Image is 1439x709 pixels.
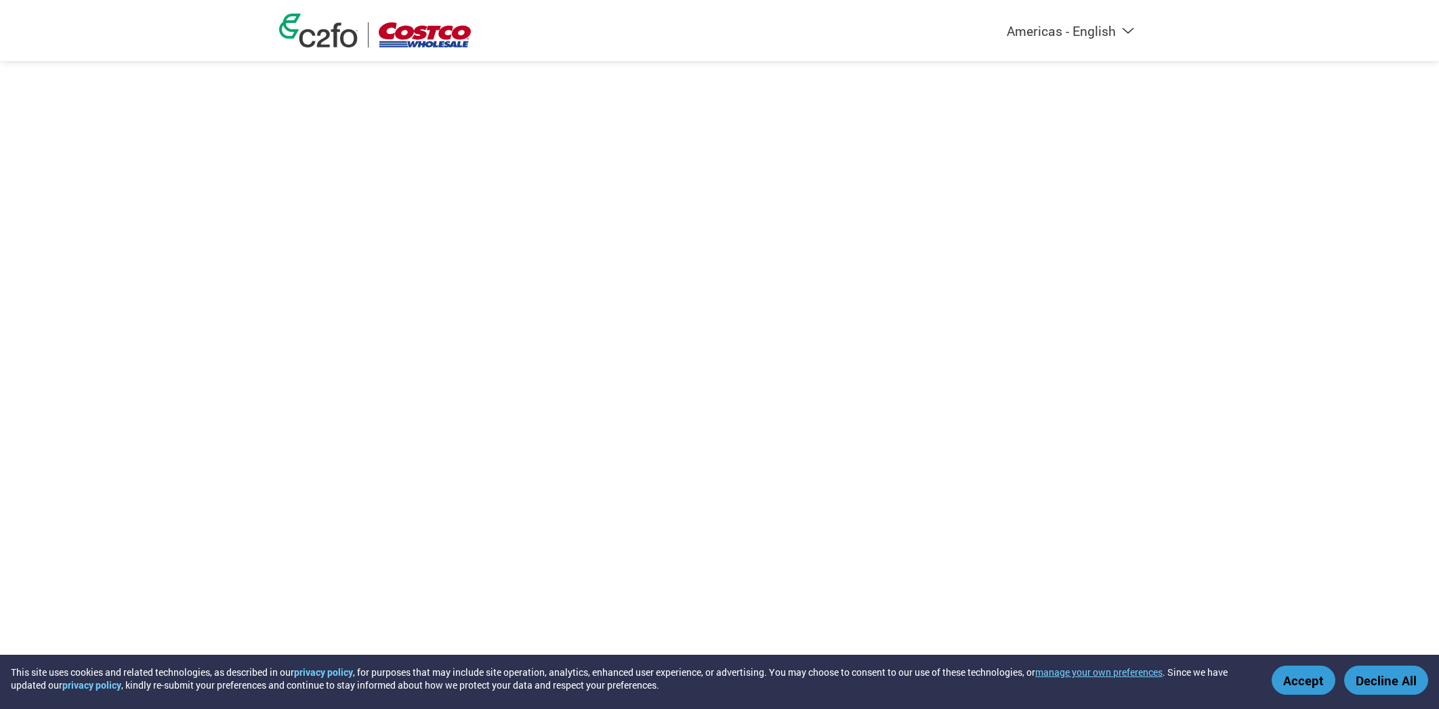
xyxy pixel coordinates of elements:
button: Decline All [1344,666,1428,695]
button: manage your own preferences [1035,666,1163,678]
a: privacy policy [294,666,353,678]
a: privacy policy [62,678,121,691]
img: Costco [379,22,471,47]
button: Accept [1272,666,1335,695]
div: This site uses cookies and related technologies, as described in our , for purposes that may incl... [11,666,1252,691]
img: c2fo logo [279,14,358,47]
